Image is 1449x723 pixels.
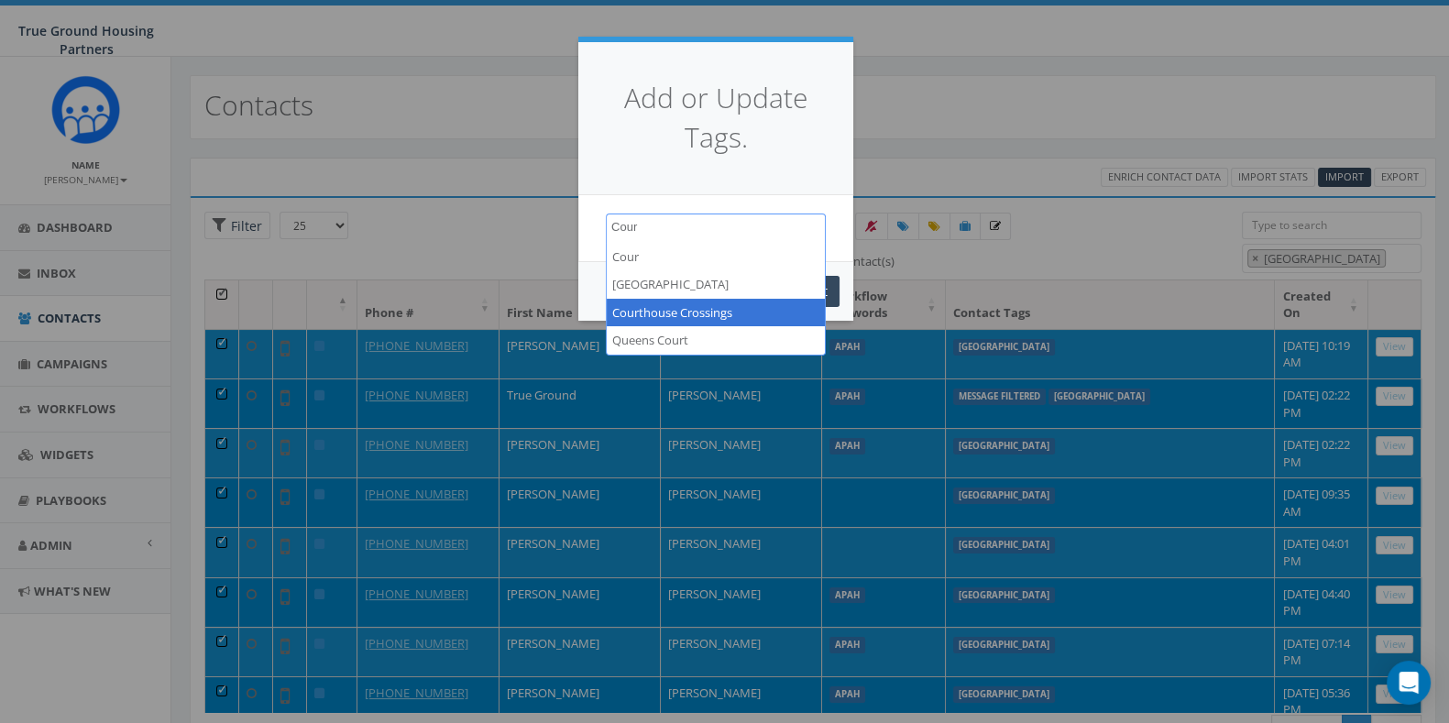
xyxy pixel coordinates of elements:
[607,243,825,271] li: Cour
[607,299,825,327] li: Courthouse Crossings
[606,79,826,158] h4: Add or Update Tags.
[611,219,656,236] textarea: Search
[607,326,825,355] li: Queens Court
[1387,661,1431,705] div: Open Intercom Messenger
[607,270,825,299] li: [GEOGRAPHIC_DATA]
